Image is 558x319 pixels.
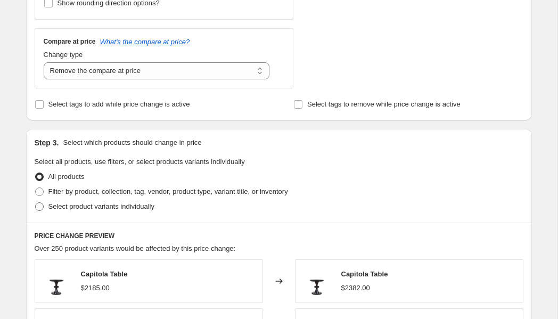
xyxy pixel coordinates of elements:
span: Select all products, use filters, or select products variants individually [35,158,245,166]
span: Filter by product, collection, tag, vendor, product type, variant title, or inventory [48,187,288,195]
h6: PRICE CHANGE PREVIEW [35,232,523,240]
span: Select product variants individually [48,202,154,210]
span: Over 250 product variants would be affected by this price change: [35,244,236,252]
button: What's the compare at price? [100,38,190,46]
div: $2185.00 [81,283,110,293]
div: $2382.00 [341,283,370,293]
span: Select tags to remove while price change is active [307,100,461,108]
h2: Step 3. [35,137,59,148]
span: Change type [44,51,83,59]
span: Capitola Table [81,270,128,278]
img: ebonized2_80x.png [40,265,72,297]
span: All products [48,173,85,181]
h3: Compare at price [44,37,96,46]
img: ebonized2_80x.png [301,265,333,297]
span: Capitola Table [341,270,388,278]
span: Select tags to add while price change is active [48,100,190,108]
p: Select which products should change in price [63,137,201,148]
